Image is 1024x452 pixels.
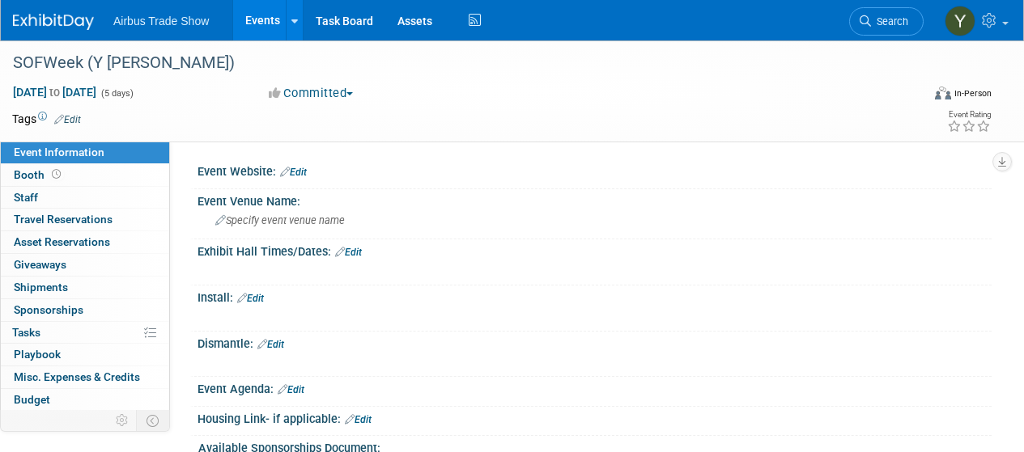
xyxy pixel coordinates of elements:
a: Edit [280,167,307,178]
div: Exhibit Hall Times/Dates: [198,239,992,260]
a: Edit [54,114,81,125]
div: Install: [198,285,992,306]
a: Asset Reservations [1,231,169,253]
a: Misc. Expenses & Credits [1,366,169,388]
span: Airbus Trade Show [113,15,209,27]
a: Staff [1,187,169,209]
span: Asset Reservations [14,235,110,248]
span: Budget [14,393,50,406]
span: Sponsorships [14,303,83,316]
div: In-Person [954,87,992,99]
a: Booth [1,164,169,186]
td: Personalize Event Tab Strip [108,410,137,431]
a: Travel Reservations [1,209,169,230]
span: Specify event venue name [215,214,345,226]
img: Format-Inperson.png [935,87,951,99]
a: Edit [335,247,362,258]
span: Playbook [14,348,61,361]
a: Edit [257,339,284,350]
a: Search [849,7,924,36]
span: Staff [14,191,38,204]
span: Misc. Expenses & Credits [14,370,140,383]
a: Sponsorships [1,299,169,321]
div: Dismantle: [198,332,992,353]
span: Travel Reservations [14,213,113,226]
span: Search [871,15,908,27]
a: Shipments [1,277,169,298]
button: Committed [263,85,359,102]
span: Booth [14,168,64,181]
div: Event Rating [947,111,991,119]
a: Event Information [1,142,169,163]
div: Event Format [848,84,992,108]
span: Event Information [14,146,104,158]
a: Playbook [1,344,169,365]
span: (5 days) [100,88,134,99]
a: Giveaways [1,254,169,276]
div: Event Venue Name: [198,189,992,209]
a: Edit [345,414,372,425]
a: Edit [278,384,304,395]
img: Yolanda Bauza [945,6,975,36]
div: Event Website: [198,159,992,180]
td: Tags [12,111,81,127]
span: to [47,86,62,99]
div: Event Agenda: [198,377,992,398]
span: Giveaways [14,258,66,271]
a: Edit [237,293,264,304]
a: Budget [1,389,169,411]
a: Tasks [1,322,169,344]
img: ExhibitDay [13,14,94,30]
span: Booth not reserved yet [49,168,64,180]
div: SOFWeek (Y [PERSON_NAME]) [7,49,908,78]
td: Toggle Event Tabs [137,410,170,431]
span: Tasks [12,326,40,339]
span: [DATE] [DATE] [12,85,97,99]
div: Housing Link- if applicable: [198,407,992,428]
span: Shipments [14,281,68,294]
